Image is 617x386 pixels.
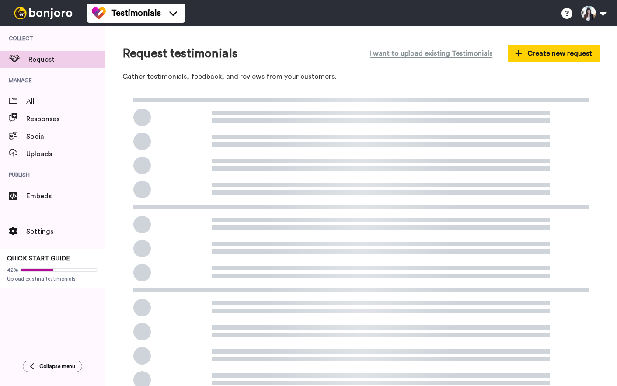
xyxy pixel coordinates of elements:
span: 42% [7,267,18,274]
button: I want to upload existing Testimonials [363,44,499,63]
span: I want to upload existing Testimonials [370,48,492,59]
span: Upload existing testimonials [7,275,98,282]
img: bj-logo-header-white.svg [10,7,76,19]
span: Testimonials [111,7,161,19]
span: Embeds [26,191,105,201]
span: Create new request [515,48,592,59]
h1: Request testimonials [122,47,237,60]
span: Uploads [26,149,105,159]
span: QUICK START GUIDE [7,256,70,262]
button: Create new request [508,45,600,62]
span: Settings [26,226,105,237]
span: Collapse menu [39,363,75,370]
span: Social [26,131,105,142]
button: Collapse menu [23,361,82,372]
p: Gather testimonials, feedback, and reviews from your customers. [122,72,600,82]
span: All [26,96,105,107]
span: Responses [26,114,105,124]
span: Request [28,54,105,65]
img: tm-color.svg [92,6,106,20]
